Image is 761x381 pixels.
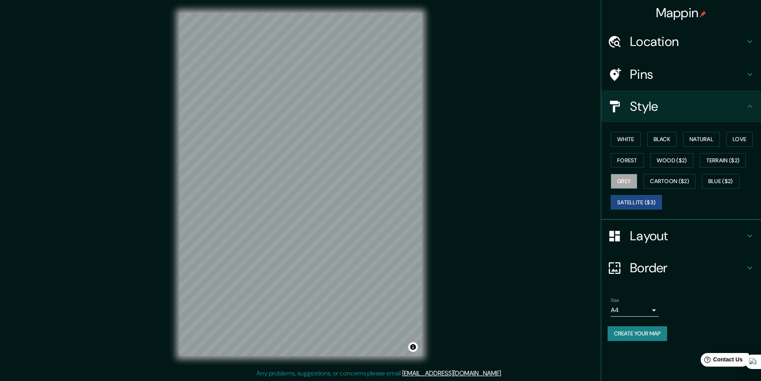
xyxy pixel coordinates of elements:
p: Any problems, suggestions, or concerns please email . [256,369,502,378]
button: Blue ($2) [702,174,739,189]
h4: Style [630,98,745,114]
button: Forest [611,153,644,168]
button: Create your map [608,326,667,341]
button: Cartoon ($2) [644,174,695,189]
h4: Layout [630,228,745,244]
h4: Mappin [656,5,707,21]
h4: Location [630,34,745,50]
button: White [611,132,641,147]
iframe: Help widget launcher [690,350,752,372]
button: Grey [611,174,637,189]
img: pin-icon.png [700,11,706,17]
div: . [503,369,505,378]
div: A4 [611,304,659,317]
div: Layout [601,220,761,252]
button: Natural [683,132,720,147]
button: Black [647,132,677,147]
div: Location [601,26,761,58]
a: [EMAIL_ADDRESS][DOMAIN_NAME] [402,369,501,377]
button: Love [726,132,753,147]
label: Size [611,297,619,304]
button: Terrain ($2) [700,153,746,168]
div: Style [601,90,761,122]
div: Border [601,252,761,284]
h4: Border [630,260,745,276]
button: Toggle attribution [408,342,418,352]
canvas: Map [179,13,422,356]
div: . [502,369,503,378]
h4: Pins [630,66,745,82]
button: Wood ($2) [650,153,693,168]
div: Pins [601,58,761,90]
button: Satellite ($3) [611,195,662,210]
